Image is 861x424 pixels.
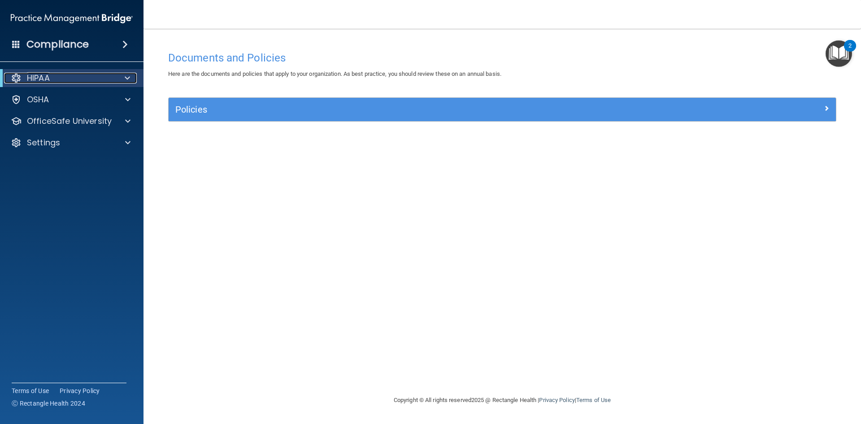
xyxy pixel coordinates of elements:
p: HIPAA [27,73,50,83]
a: Policies [175,102,829,117]
a: OSHA [11,94,130,105]
a: Terms of Use [576,397,611,403]
p: OSHA [27,94,49,105]
a: OfficeSafe University [11,116,130,127]
p: Settings [27,137,60,148]
button: Open Resource Center, 2 new notifications [826,40,852,67]
p: OfficeSafe University [27,116,112,127]
h5: Policies [175,105,662,114]
a: HIPAA [11,73,130,83]
a: Privacy Policy [539,397,574,403]
a: Terms of Use [12,386,49,395]
a: Settings [11,137,130,148]
span: Here are the documents and policies that apply to your organization. As best practice, you should... [168,70,501,77]
div: 2 [848,46,852,57]
iframe: Drift Widget Chat Controller [706,360,850,396]
div: Copyright © All rights reserved 2025 @ Rectangle Health | | [339,386,666,415]
img: PMB logo [11,9,133,27]
h4: Compliance [26,38,89,51]
h4: Documents and Policies [168,52,836,64]
span: Ⓒ Rectangle Health 2024 [12,399,85,408]
a: Privacy Policy [60,386,100,395]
